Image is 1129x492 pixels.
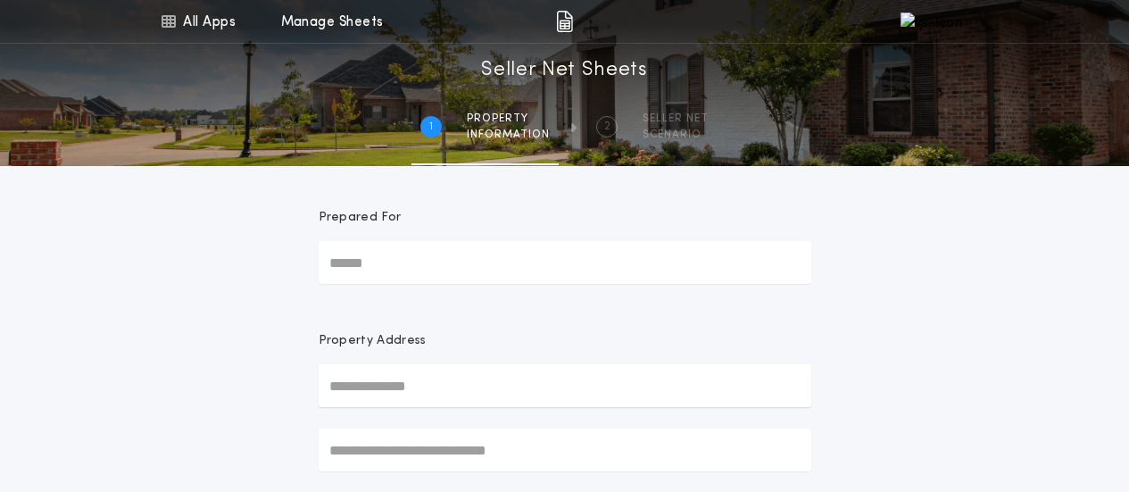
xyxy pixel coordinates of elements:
input: Prepared For [319,241,811,284]
span: SELLER NET [643,112,709,126]
span: SCENARIO [643,128,709,142]
p: Prepared For [319,209,402,227]
span: information [467,128,550,142]
span: Property [467,112,550,126]
h1: Seller Net Sheets [481,56,648,85]
p: Property Address [319,332,811,350]
img: vs-icon [901,13,962,30]
h2: 1 [429,120,433,134]
h2: 2 [604,120,610,134]
img: img [556,11,573,32]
